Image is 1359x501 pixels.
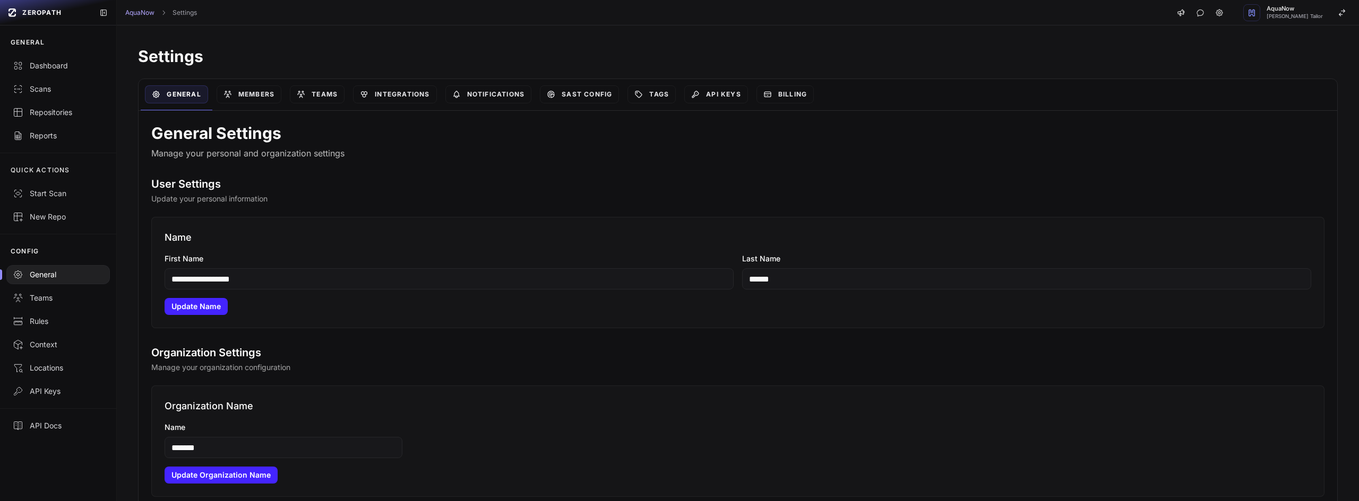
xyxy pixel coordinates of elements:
[353,85,436,103] a: Integrations
[756,85,814,103] a: Billing
[4,4,91,21] a: ZEROPATH
[11,38,45,47] p: GENERAL
[13,293,104,303] div: Teams
[165,253,734,264] label: First Name
[151,194,1324,204] p: Update your personal information
[13,107,104,118] div: Repositories
[540,85,619,103] a: SAST Config
[627,85,676,103] a: Tags
[160,9,167,16] svg: chevron right,
[217,85,281,103] a: Members
[13,363,104,373] div: Locations
[13,84,104,94] div: Scans
[1267,6,1323,12] span: AquaNow
[145,85,208,103] a: General
[684,85,748,103] a: API Keys
[165,467,278,484] button: Update Organization Name
[151,147,1324,160] p: Manage your personal and organization settings
[11,247,39,256] p: CONFIG
[13,188,104,199] div: Start Scan
[13,212,104,222] div: New Repo
[13,269,104,280] div: General
[165,399,1311,414] h3: Organization Name
[151,124,1324,143] h1: General Settings
[13,420,104,431] div: API Docs
[151,177,1324,191] h2: User Settings
[151,362,1324,373] p: Manage your organization configuration
[13,316,104,327] div: Rules
[125,8,197,17] nav: breadcrumb
[165,422,1311,433] label: Name
[173,8,197,17] a: Settings
[151,345,1324,360] h2: Organization Settings
[290,85,345,103] a: Teams
[165,298,228,315] button: Update Name
[13,130,104,141] div: Reports
[13,386,104,397] div: API Keys
[1267,14,1323,19] span: [PERSON_NAME] Tailor
[138,47,1338,66] h1: Settings
[22,8,62,17] span: ZEROPATH
[13,339,104,350] div: Context
[125,8,154,17] a: AquaNow
[13,60,104,71] div: Dashboard
[165,230,1311,245] h3: Name
[742,253,1311,264] label: Last Name
[445,85,532,103] a: Notifications
[11,166,70,174] p: QUICK ACTIONS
